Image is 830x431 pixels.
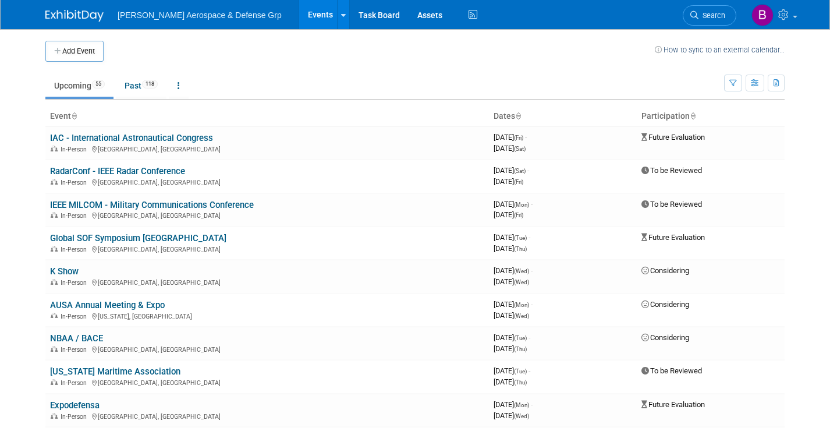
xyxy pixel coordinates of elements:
[50,411,484,421] div: [GEOGRAPHIC_DATA], [GEOGRAPHIC_DATA]
[641,266,689,275] span: Considering
[525,133,527,142] span: -
[50,133,213,143] a: IAC - International Astronautical Congress
[528,333,530,342] span: -
[92,80,105,89] span: 55
[116,75,166,97] a: Past118
[641,333,689,342] span: Considering
[494,311,529,320] span: [DATE]
[494,377,527,386] span: [DATE]
[45,107,489,126] th: Event
[45,10,104,22] img: ExhibitDay
[50,344,484,354] div: [GEOGRAPHIC_DATA], [GEOGRAPHIC_DATA]
[45,75,113,97] a: Upcoming55
[751,4,774,26] img: blair Worth
[50,377,484,387] div: [GEOGRAPHIC_DATA], [GEOGRAPHIC_DATA]
[50,210,484,220] div: [GEOGRAPHIC_DATA], [GEOGRAPHIC_DATA]
[61,179,90,186] span: In-Person
[118,10,282,20] span: [PERSON_NAME] Aerospace & Defense Grp
[494,277,529,286] span: [DATE]
[51,179,58,185] img: In-Person Event
[50,244,484,253] div: [GEOGRAPHIC_DATA], [GEOGRAPHIC_DATA]
[494,177,523,186] span: [DATE]
[514,179,523,185] span: (Fri)
[514,279,529,285] span: (Wed)
[528,366,530,375] span: -
[45,41,104,62] button: Add Event
[50,200,254,210] a: IEEE MILCOM - Military Communications Conference
[514,135,523,141] span: (Fri)
[494,233,530,242] span: [DATE]
[50,166,185,176] a: RadarConf - IEEE Radar Conference
[698,11,725,20] span: Search
[494,210,523,219] span: [DATE]
[494,300,533,309] span: [DATE]
[514,413,529,419] span: (Wed)
[494,411,529,420] span: [DATE]
[51,279,58,285] img: In-Person Event
[50,233,226,243] a: Global SOF Symposium [GEOGRAPHIC_DATA]
[531,300,533,309] span: -
[489,107,637,126] th: Dates
[61,212,90,220] span: In-Person
[683,5,736,26] a: Search
[514,313,529,319] span: (Wed)
[494,266,533,275] span: [DATE]
[641,200,702,209] span: To be Reviewed
[641,133,705,142] span: Future Evaluation
[514,368,527,375] span: (Tue)
[531,200,533,209] span: -
[494,333,530,342] span: [DATE]
[514,235,527,241] span: (Tue)
[61,413,90,421] span: In-Person
[514,379,527,386] span: (Thu)
[641,300,689,309] span: Considering
[514,402,529,408] span: (Mon)
[494,133,527,142] span: [DATE]
[50,144,484,153] div: [GEOGRAPHIC_DATA], [GEOGRAPHIC_DATA]
[527,166,529,175] span: -
[50,266,79,277] a: K Show
[637,107,785,126] th: Participation
[514,302,529,308] span: (Mon)
[61,346,90,354] span: In-Person
[50,277,484,287] div: [GEOGRAPHIC_DATA], [GEOGRAPHIC_DATA]
[655,45,785,54] a: How to sync to an external calendar...
[494,400,533,409] span: [DATE]
[494,244,527,253] span: [DATE]
[51,379,58,385] img: In-Person Event
[531,266,533,275] span: -
[515,111,521,121] a: Sort by Start Date
[514,146,526,152] span: (Sat)
[61,246,90,253] span: In-Person
[514,212,523,218] span: (Fri)
[51,146,58,151] img: In-Person Event
[50,300,165,310] a: AUSA Annual Meeting & Expo
[61,313,90,320] span: In-Person
[142,80,158,89] span: 118
[61,146,90,153] span: In-Person
[71,111,77,121] a: Sort by Event Name
[50,333,103,344] a: NBAA / BACE
[514,168,526,174] span: (Sat)
[50,177,484,186] div: [GEOGRAPHIC_DATA], [GEOGRAPHIC_DATA]
[494,166,529,175] span: [DATE]
[494,144,526,153] span: [DATE]
[50,311,484,320] div: [US_STATE], [GEOGRAPHIC_DATA]
[514,202,529,208] span: (Mon)
[641,400,705,409] span: Future Evaluation
[494,344,527,353] span: [DATE]
[51,212,58,218] img: In-Person Event
[494,366,530,375] span: [DATE]
[528,233,530,242] span: -
[51,346,58,352] img: In-Person Event
[61,379,90,387] span: In-Person
[514,335,527,341] span: (Tue)
[494,200,533,209] span: [DATE]
[51,413,58,419] img: In-Person Event
[514,246,527,252] span: (Thu)
[514,268,529,274] span: (Wed)
[641,166,702,175] span: To be Reviewed
[61,279,90,287] span: In-Person
[514,346,527,352] span: (Thu)
[641,366,702,375] span: To be Reviewed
